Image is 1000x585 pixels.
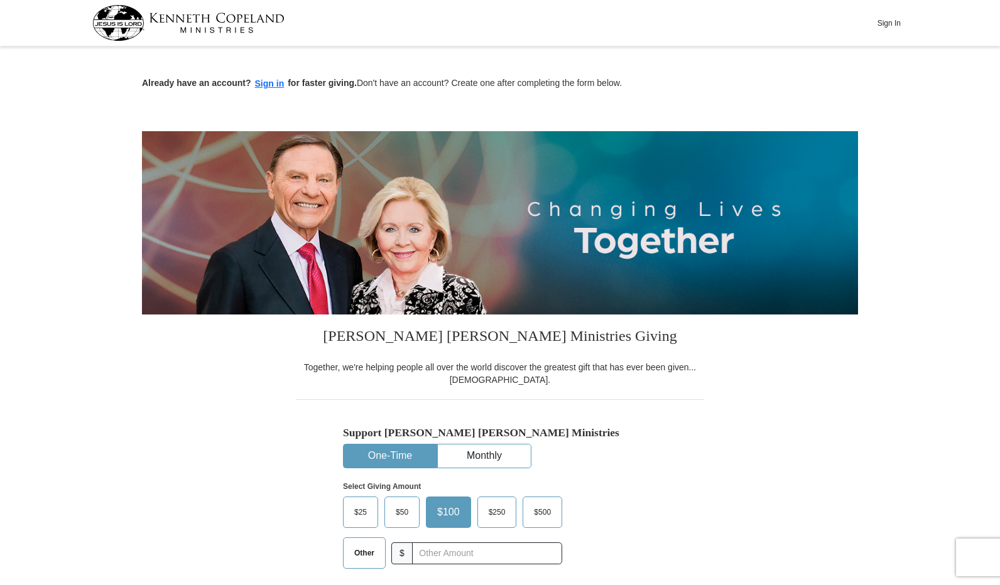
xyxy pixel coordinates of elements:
[92,5,285,41] img: kcm-header-logo.svg
[412,542,562,564] input: Other Amount
[389,503,415,522] span: $50
[391,542,413,564] span: $
[431,503,466,522] span: $100
[296,314,704,361] h3: [PERSON_NAME] [PERSON_NAME] Ministries Giving
[870,13,908,33] button: Sign In
[251,77,288,91] button: Sign in
[438,444,531,468] button: Monthly
[482,503,512,522] span: $250
[343,426,657,439] h5: Support [PERSON_NAME] [PERSON_NAME] Ministries
[348,544,381,562] span: Other
[528,503,557,522] span: $500
[344,444,437,468] button: One-Time
[142,78,357,88] strong: Already have an account? for faster giving.
[142,77,858,91] p: Don't have an account? Create one after completing the form below.
[348,503,373,522] span: $25
[343,482,421,491] strong: Select Giving Amount
[296,361,704,386] div: Together, we're helping people all over the world discover the greatest gift that has ever been g...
